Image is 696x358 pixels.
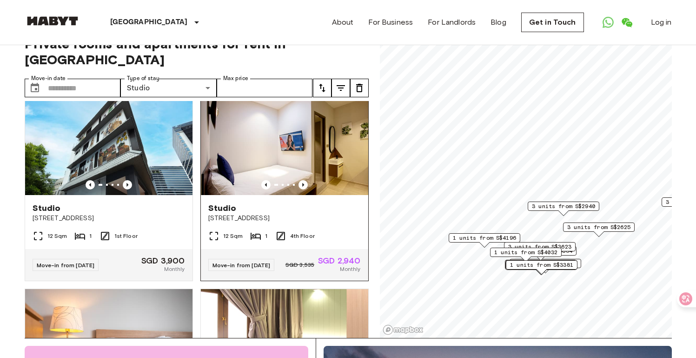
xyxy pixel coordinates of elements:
[340,265,360,273] span: Monthly
[368,17,413,28] a: For Business
[200,83,369,281] a: Marketing picture of unit SG-01-110-033-001Previous imagePrevious imageStudio[STREET_ADDRESS]12 S...
[383,324,424,335] a: Mapbox logo
[208,203,237,214] span: Studio
[563,223,635,237] div: Map marker
[491,17,506,28] a: Blog
[449,233,520,248] div: Map marker
[208,214,361,223] span: [STREET_ADDRESS]
[567,223,630,231] span: 3 units from S$2625
[332,17,354,28] a: About
[25,36,369,68] span: Private rooms and apartments for rent in [GEOGRAPHIC_DATA]
[514,259,577,268] span: 2 units from S$2520
[25,16,80,26] img: Habyt
[114,232,138,240] span: 1st Floor
[490,248,562,262] div: Map marker
[453,234,516,242] span: 1 units from S$4196
[25,83,193,281] a: Marketing picture of unit SG-01-110-044_001Previous imagePrevious imageStudio[STREET_ADDRESS]12 S...
[86,180,95,189] button: Previous image
[508,243,571,251] span: 3 units from S$3623
[505,260,577,275] div: Map marker
[141,257,185,265] span: SGD 3,900
[223,74,248,82] label: Max price
[261,180,271,189] button: Previous image
[47,232,67,240] span: 12 Sqm
[201,83,368,195] img: Marketing picture of unit SG-01-110-033-001
[110,17,188,28] p: [GEOGRAPHIC_DATA]
[25,83,192,195] img: Marketing picture of unit SG-01-110-044_001
[505,246,577,261] div: Map marker
[127,74,159,82] label: Type of stay
[505,261,577,275] div: Map marker
[265,232,267,240] span: 1
[290,232,315,240] span: 4th Floor
[510,261,573,269] span: 1 units from S$3381
[528,202,599,216] div: Map marker
[123,180,132,189] button: Previous image
[313,79,331,97] button: tune
[504,242,576,257] div: Map marker
[89,232,92,240] span: 1
[223,232,243,240] span: 12 Sqm
[506,260,577,275] div: Map marker
[164,265,185,273] span: Monthly
[298,180,308,189] button: Previous image
[33,214,185,223] span: [STREET_ADDRESS]
[37,262,95,269] span: Move-in from [DATE]
[120,79,217,97] div: Studio
[521,13,584,32] a: Get in Touch
[617,13,636,32] a: Open WeChat
[651,17,672,28] a: Log in
[285,261,314,269] span: SGD 3,535
[212,262,271,269] span: Move-in from [DATE]
[331,79,350,97] button: tune
[494,248,557,257] span: 1 units from S$4032
[33,203,61,214] span: Studio
[510,259,581,273] div: Map marker
[380,25,672,338] canvas: Map
[31,74,66,82] label: Move-in date
[428,17,476,28] a: For Landlords
[532,202,595,210] span: 3 units from S$2940
[599,13,617,32] a: Open WhatsApp
[318,257,360,265] span: SGD 2,940
[350,79,369,97] button: tune
[26,79,44,97] button: Choose date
